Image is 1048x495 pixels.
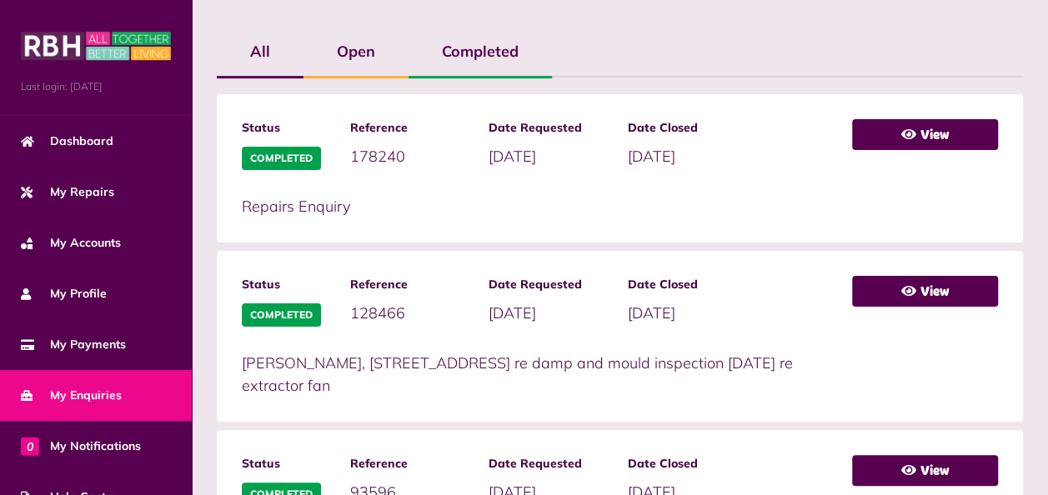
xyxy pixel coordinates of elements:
[242,195,835,217] p: Repairs Enquiry
[489,276,610,293] span: Date Requested
[852,119,998,150] a: View
[21,234,121,252] span: My Accounts
[350,147,405,166] span: 178240
[489,147,536,166] span: [DATE]
[350,303,405,322] span: 128466
[350,119,472,137] span: Reference
[21,437,141,455] span: My Notifications
[242,455,333,472] span: Status
[303,27,409,76] label: Open
[21,336,126,353] span: My Payments
[852,455,998,486] a: View
[628,455,750,472] span: Date Closed
[489,455,610,472] span: Date Requested
[21,183,114,201] span: My Repairs
[628,303,675,322] span: [DATE]
[409,27,552,76] label: Completed
[628,119,750,137] span: Date Closed
[242,303,321,327] span: Completed
[21,387,122,404] span: My Enquiries
[21,132,113,150] span: Dashboard
[21,79,171,94] span: Last login: [DATE]
[21,29,171,62] img: MyRBH
[489,303,536,322] span: [DATE]
[217,27,303,76] label: All
[350,455,472,472] span: Reference
[350,276,472,293] span: Reference
[489,119,610,137] span: Date Requested
[242,119,333,137] span: Status
[628,276,750,293] span: Date Closed
[628,147,675,166] span: [DATE]
[852,276,998,307] a: View
[21,437,39,455] span: 0
[242,276,333,293] span: Status
[242,147,321,170] span: Completed
[242,352,835,397] p: [PERSON_NAME], [STREET_ADDRESS] re damp and mould inspection [DATE] re extractor fan
[21,285,107,302] span: My Profile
